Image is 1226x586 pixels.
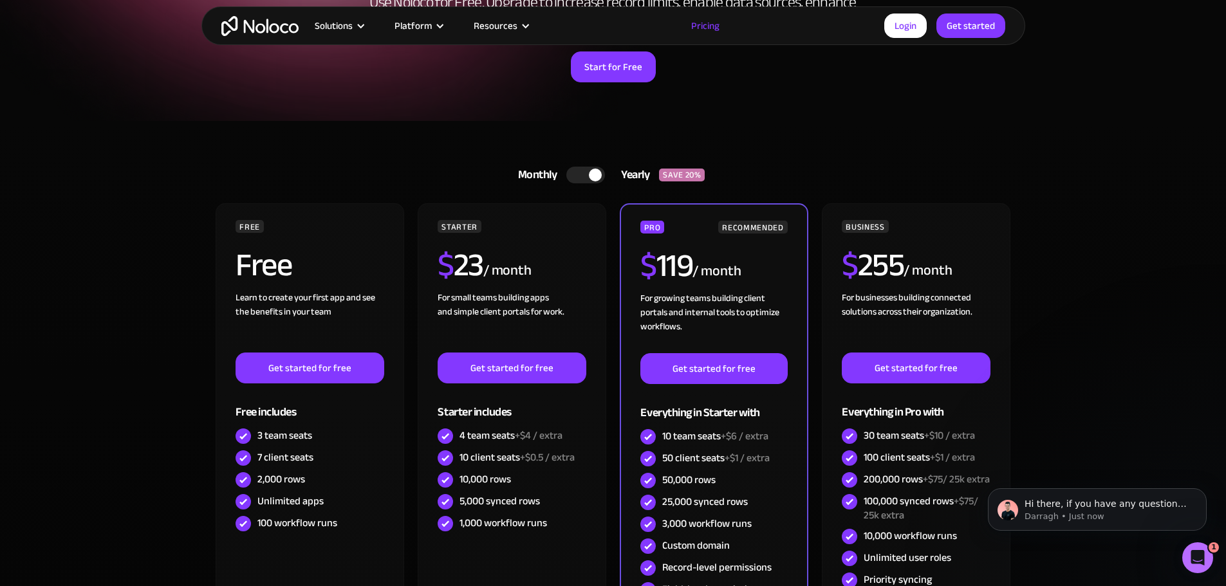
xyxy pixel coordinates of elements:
iframe: Intercom notifications message [969,461,1226,551]
div: Unlimited apps [257,494,324,508]
div: PRO [640,221,664,233]
div: For growing teams building client portals and internal tools to optimize workflows. [640,291,787,353]
div: Yearly [605,165,659,185]
a: Get started for free [640,353,787,384]
div: FREE [236,220,264,233]
div: 100 client seats [864,450,975,464]
div: Solutions [299,17,378,34]
div: For businesses building connected solutions across their organization. ‍ [842,291,990,353]
div: 100,000 synced rows [864,494,990,522]
div: 50 client seats [662,451,770,465]
div: SAVE 20% [659,169,705,181]
div: 50,000 rows [662,473,716,487]
div: / month [904,261,952,281]
div: BUSINESS [842,220,888,233]
div: 3 team seats [257,428,312,443]
span: +$6 / extra [721,426,768,446]
div: Everything in Pro with [842,383,990,425]
div: Starter includes [438,383,586,425]
a: Get started for free [842,353,990,383]
div: 30 team seats [864,428,975,443]
a: Pricing [675,17,736,34]
div: 10,000 workflow runs [864,529,957,543]
div: Custom domain [662,538,730,553]
div: 10 team seats [662,429,768,443]
a: Get started for free [438,353,586,383]
div: / month [483,261,532,281]
div: For small teams building apps and simple client portals for work. ‍ [438,291,586,353]
span: +$0.5 / extra [520,448,575,467]
span: +$10 / extra [924,426,975,445]
div: 5,000 synced rows [460,494,540,508]
a: Login [884,14,927,38]
div: Free includes [236,383,384,425]
span: +$1 / extra [725,448,770,468]
div: Monthly [502,165,567,185]
div: 10 client seats [460,450,575,464]
span: +$75/ 25k extra [923,470,990,489]
h2: 119 [640,250,692,282]
div: Everything in Starter with [640,384,787,426]
a: home [221,16,299,36]
div: Platform [378,17,458,34]
div: 100 workflow runs [257,516,337,530]
div: Record-level permissions [662,560,772,574]
span: $ [842,235,858,295]
div: Resources [474,17,517,34]
div: 10,000 rows [460,472,511,486]
h2: Free [236,249,292,281]
a: Get started [936,14,1005,38]
div: Solutions [315,17,353,34]
h2: 23 [438,249,483,281]
div: 200,000 rows [864,472,990,486]
span: $ [640,235,656,296]
div: 4 team seats [460,428,562,443]
div: Unlimited user roles [864,551,951,565]
span: +$1 / extra [930,448,975,467]
div: STARTER [438,220,481,233]
a: Start for Free [571,51,656,82]
iframe: Intercom live chat [1182,542,1213,573]
div: / month [692,261,741,282]
span: $ [438,235,454,295]
div: 2,000 rows [257,472,305,486]
a: Get started for free [236,353,384,383]
span: +$75/ 25k extra [864,491,978,525]
div: 3,000 workflow runs [662,517,752,531]
div: Resources [458,17,543,34]
div: Platform [395,17,432,34]
div: Learn to create your first app and see the benefits in your team ‍ [236,291,384,353]
h2: 255 [842,249,904,281]
div: 1,000 workflow runs [460,516,547,530]
div: 25,000 synced rows [662,495,748,509]
span: 1 [1209,542,1219,553]
div: RECOMMENDED [718,221,787,233]
div: 7 client seats [257,450,313,464]
span: +$4 / extra [515,426,562,445]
